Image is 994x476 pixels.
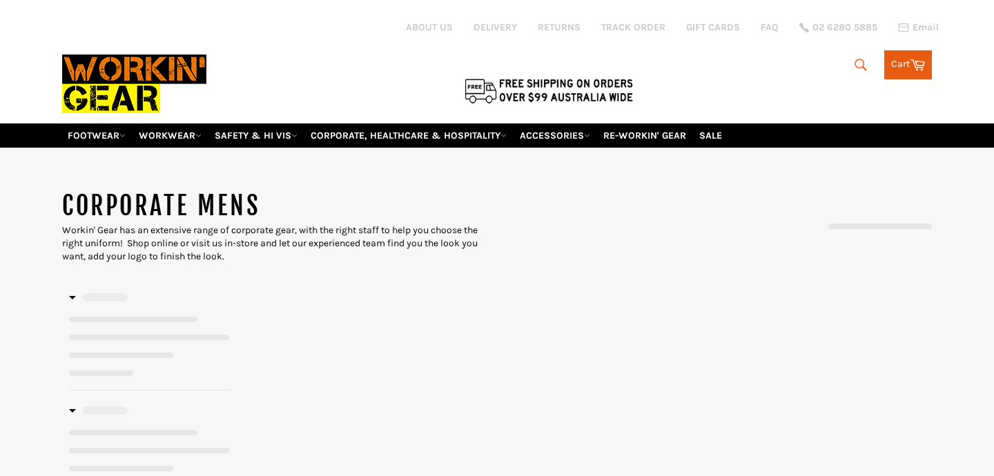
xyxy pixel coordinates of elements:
a: RE-WORKIN' GEAR [598,123,692,148]
a: DELIVERY [474,21,517,34]
a: SAFETY & HI VIS [209,123,303,148]
img: Flat $9.95 shipping Australia wide [462,76,635,105]
a: SALE [694,123,728,148]
img: Workin Gear leaders in Workwear, Safety Boots, PPE, Uniforms. Australia's No.1 in Workwear [62,45,206,123]
h1: CORPORATE MENS [62,189,497,224]
span: Email [913,23,939,32]
a: TRACK ORDER [601,21,665,34]
span: 02 6280 5885 [812,23,877,32]
a: ABOUT US [406,21,453,34]
a: RETURNS [538,21,581,34]
a: FAQ [761,21,779,34]
a: Cart [884,50,932,79]
div: Workin' Gear has an extensive range of corporate gear, with the right staff to help you choose th... [62,224,497,264]
a: ACCESSORIES [514,123,596,148]
a: 02 6280 5885 [799,23,877,32]
a: Email [898,22,939,33]
a: WORKWEAR [133,123,207,148]
a: GIFT CARDS [686,21,740,34]
a: CORPORATE, HEALTHCARE & HOSPITALITY [305,123,512,148]
a: FOOTWEAR [62,123,131,148]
